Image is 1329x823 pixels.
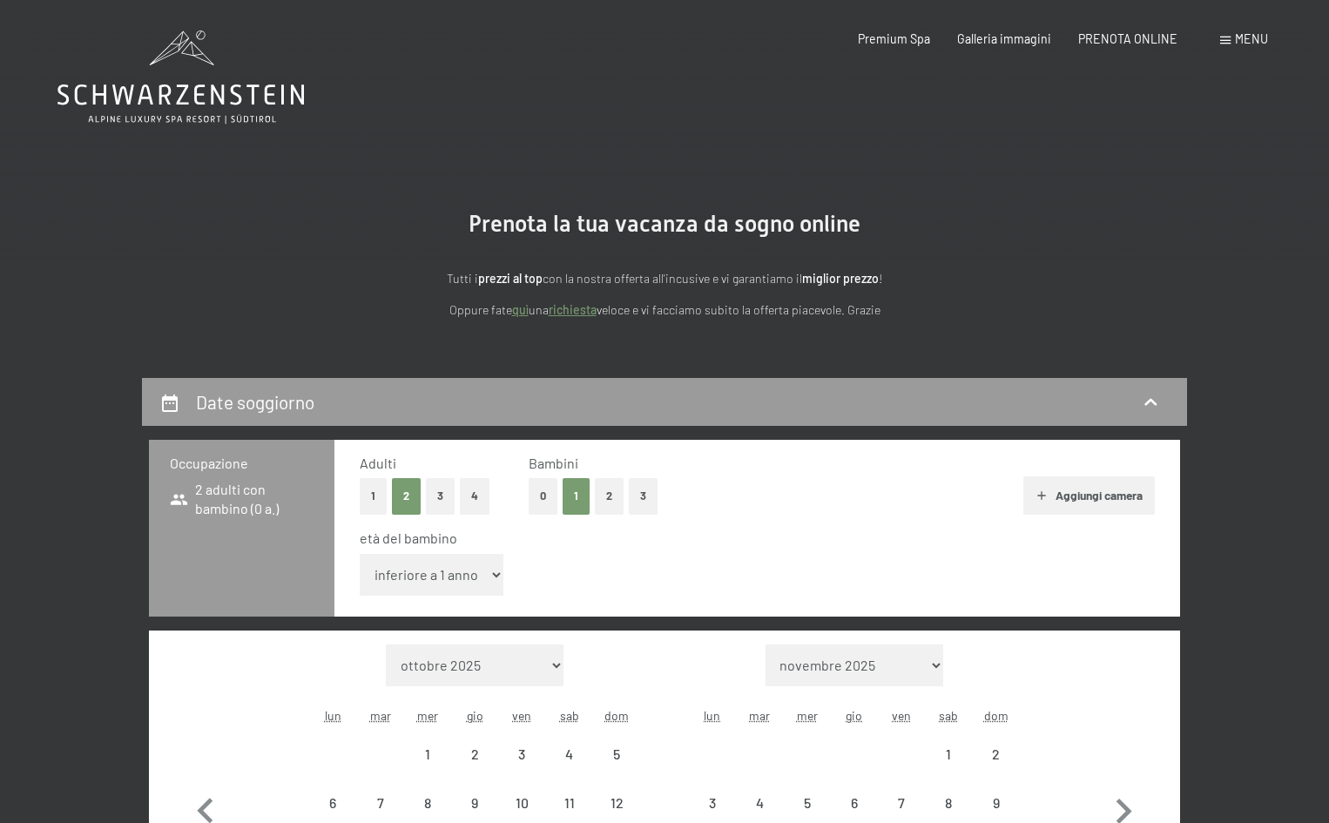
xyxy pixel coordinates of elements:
[563,478,590,514] button: 1
[404,731,451,778] div: arrivo/check-in non effettuabile
[704,708,720,723] abbr: lunedì
[281,300,1048,320] p: Oppure fate una veloce e vi facciamo subito la offerta piacevole. Grazie
[281,269,1048,289] p: Tutti i con la nostra offerta all'incusive e vi garantiamo il !
[548,747,591,791] div: 4
[512,708,531,723] abbr: venerdì
[984,708,1009,723] abbr: domenica
[370,708,391,723] abbr: martedì
[529,455,578,471] span: Bambini
[426,478,455,514] button: 3
[1023,476,1155,515] button: Aggiungi camera
[546,731,593,778] div: Sat Oct 04 2025
[170,480,314,519] span: 2 adulti con bambino (0 a.)
[604,708,629,723] abbr: domenica
[846,708,862,723] abbr: giovedì
[892,708,911,723] abbr: venerdì
[546,731,593,778] div: arrivo/check-in non effettuabile
[451,731,498,778] div: arrivo/check-in non effettuabile
[973,731,1020,778] div: Sun Nov 02 2025
[392,478,421,514] button: 2
[925,731,972,778] div: Sat Nov 01 2025
[417,708,438,723] abbr: mercoledì
[512,302,529,317] a: quì
[925,731,972,778] div: arrivo/check-in non effettuabile
[975,747,1018,791] div: 2
[560,708,579,723] abbr: sabato
[360,478,387,514] button: 1
[406,747,449,791] div: 1
[360,455,396,471] span: Adulti
[593,731,640,778] div: Sun Oct 05 2025
[170,454,314,473] h3: Occupazione
[749,708,770,723] abbr: martedì
[325,708,341,723] abbr: lunedì
[498,731,545,778] div: arrivo/check-in non effettuabile
[469,211,860,237] span: Prenota la tua vacanza da sogno online
[1078,31,1177,46] a: PRENOTA ONLINE
[595,478,624,514] button: 2
[467,708,483,723] abbr: giovedì
[360,529,1141,548] div: età del bambino
[629,478,658,514] button: 3
[498,731,545,778] div: Fri Oct 03 2025
[858,31,930,46] a: Premium Spa
[478,271,543,286] strong: prezzi al top
[957,31,1051,46] a: Galleria immagini
[500,747,543,791] div: 3
[451,731,498,778] div: Thu Oct 02 2025
[927,747,970,791] div: 1
[1235,31,1268,46] span: Menu
[595,747,638,791] div: 5
[453,747,496,791] div: 2
[460,478,489,514] button: 4
[549,302,597,317] a: richiesta
[593,731,640,778] div: arrivo/check-in non effettuabile
[196,391,314,413] h2: Date soggiorno
[529,478,557,514] button: 0
[973,731,1020,778] div: arrivo/check-in non effettuabile
[802,271,879,286] strong: miglior prezzo
[797,708,818,723] abbr: mercoledì
[404,731,451,778] div: Wed Oct 01 2025
[939,708,958,723] abbr: sabato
